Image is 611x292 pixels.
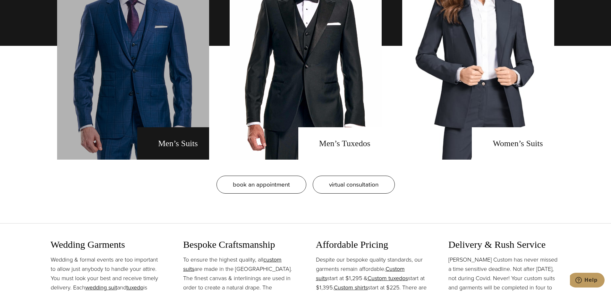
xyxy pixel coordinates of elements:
iframe: Opens a widget where you can chat to one of our agents [570,273,605,289]
h3: Delivery & Rush Service [448,239,561,250]
h3: Bespoke Craftsmanship [183,239,295,250]
a: book an appointment [216,176,306,194]
a: virtual consultation [313,176,395,194]
a: Custom tuxedos [368,274,408,282]
h3: Affordable Pricing [316,239,428,250]
a: wedding suit [85,283,117,292]
a: tuxedo [126,283,143,292]
a: Custom shirts [334,283,368,292]
span: book an appointment [233,180,290,189]
h3: Wedding Garments [51,239,163,250]
span: virtual consultation [329,180,378,189]
a: Custom suits [316,265,405,282]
